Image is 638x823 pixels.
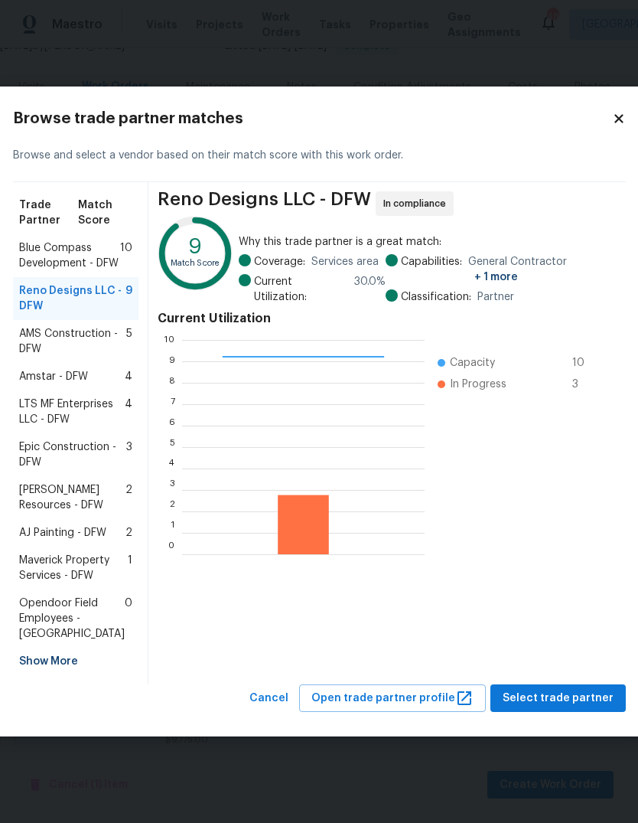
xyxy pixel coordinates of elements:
text: 7 [170,399,174,408]
text: 3 [169,485,174,494]
span: Select trade partner [503,689,614,708]
span: In Progress [450,377,506,392]
span: Maverick Property Services - DFW [19,553,128,583]
span: 2 [125,482,132,513]
text: Match Score [170,260,220,268]
span: Epic Construction - DFW [19,439,126,470]
text: 9 [168,356,174,365]
span: 5 [126,326,132,357]
h2: Browse trade partner matches [13,111,612,126]
span: Capabilities: [401,254,462,285]
span: 1 [128,553,132,583]
text: 0 [168,549,174,558]
span: Capacity [450,355,495,371]
button: Select trade partner [490,684,626,713]
span: Reno Designs LLC - DFW [19,283,125,314]
text: 10 [164,335,174,344]
span: 10 [120,240,132,271]
span: Classification: [401,289,471,305]
span: Current Utilization: [254,274,348,305]
span: 2 [125,525,132,541]
span: AMS Construction - DFW [19,326,126,357]
span: Opendoor Field Employees - [GEOGRAPHIC_DATA] [19,596,125,642]
span: 4 [125,397,132,427]
h4: Current Utilization [158,311,617,326]
span: General Contractor [468,254,617,285]
span: 3 [126,439,132,470]
button: Open trade partner profile [299,684,486,713]
button: Cancel [243,684,295,713]
span: Coverage: [254,254,305,269]
span: In compliance [383,196,452,211]
text: 4 [168,463,174,472]
span: 0 [125,596,132,642]
span: Trade Partner [19,198,79,228]
span: Why this trade partner is a great match: [239,234,616,250]
span: LTS MF Enterprises LLC - DFW [19,397,125,427]
span: AJ Painting - DFW [19,525,106,541]
span: Match Score [78,198,132,228]
text: 1 [171,527,174,537]
span: Blue Compass Development - DFW [19,240,120,271]
span: 9 [125,283,132,314]
span: Amstar - DFW [19,369,88,384]
span: Reno Designs LLC - DFW [158,191,371,216]
span: Open trade partner profile [311,689,474,708]
span: [PERSON_NAME] Resources - DFW [19,482,125,513]
span: + 1 more [474,272,518,282]
text: 8 [168,377,174,387]
span: 30.0 % [354,274,386,305]
span: Cancel [249,689,288,708]
span: 4 [125,369,132,384]
span: Partner [477,289,514,305]
span: 10 [572,355,597,371]
span: Services area [311,254,379,269]
span: 3 [572,377,597,392]
text: 9 [188,237,201,257]
div: Show More [13,648,138,675]
text: 5 [169,442,174,451]
text: 2 [169,506,174,515]
text: 6 [168,420,174,429]
div: Browse and select a vendor based on their match score with this work order. [13,129,626,182]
